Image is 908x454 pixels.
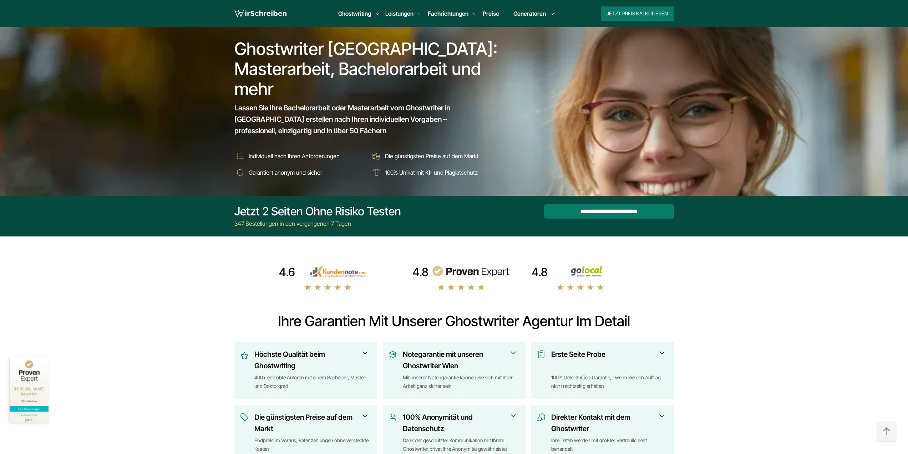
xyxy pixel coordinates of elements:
[234,8,286,19] img: logo wirschreiben
[537,413,546,421] img: Direkter Kontakt mit dem Ghostwriter
[10,357,49,406] a: Rückseite des Siegels anzeigen [PERSON_NAME] bewertet Wirschreiben
[279,265,295,279] div: 4.6
[389,350,397,359] img: Notegarantie mit unseren Ghostwriter Wien
[371,150,502,162] li: Die günstigsten Preise auf dem Markt
[234,313,674,330] h2: Ihre Garantien mit unserer Ghostwriter Agentur im Detail
[12,399,46,403] div: Wirschreiben
[254,436,371,453] div: Endpreis im Voraus, Ratenzahlungen ohne versteckte Kosten
[234,204,401,219] div: Jetzt 2 Seiten ohne Risiko testen
[389,413,397,421] img: 100% Anonymität und Datenschutz
[483,10,499,17] a: Preise
[428,9,468,18] a: Fachrichtungen
[254,349,367,371] h3: Höchste Qualität beim Ghostwriting
[371,150,382,162] img: Die günstigsten Preise auf dem Markt
[10,386,49,396] div: [PERSON_NAME] bewertet
[513,9,546,18] a: Generatoren
[551,436,668,453] div: Ihre Daten werden mit größter Vertraulichkeit behandelt
[431,266,510,277] img: provenexpert reviews
[601,6,674,21] button: Jetzt Preis kalkulieren
[371,167,502,178] li: 100% Unikat mit KI- und Plagiatschutz
[234,102,489,136] span: Lassen Sie Ihre Bachelorarbeit oder Masterarbeit vom Ghostwriter in [GEOGRAPHIC_DATA] erstellen n...
[240,413,249,421] img: Die günstigsten Preise auf dem Markt
[551,266,629,277] img: Wirschreiben Bewertungen
[304,283,352,291] img: stars
[437,283,486,291] img: stars
[240,350,249,361] img: Höchste Qualität beim Ghostwriting
[338,9,371,18] a: Ghostwriting
[371,167,382,178] img: 100% Unikat mit KI- und Plagiatschutz
[537,350,546,359] img: Erste Seite Probe
[403,411,515,434] h3: 100% Anonymität und Datenschutz
[234,150,366,162] li: Individuell nach Ihren Anforderungen
[254,411,367,434] h3: Die günstigsten Preise auf dem Markt
[403,373,520,390] div: Mit unserer Notengarantie können Sie sich mit Ihrer Arbeit ganz sicher sein
[254,373,371,390] div: 400+ erprobte Autoren mit einem Bachelor-, Master- und Doktorgrad
[10,412,49,423] a: Informationen zum Siegel anzeigen
[876,421,897,442] img: button top
[12,417,46,421] div: [DATE]
[21,413,37,417] div: Authentizität
[403,436,520,453] div: Dank der geschützter Kommunikation mit Ihrem Ghostwriter privat Ihre Anonymität gewährleistet
[234,39,503,99] h1: Ghostwriter [GEOGRAPHIC_DATA]: Masterarbeit, Bachelorarbeit und mehr
[412,265,428,279] div: 4.8
[551,349,664,371] h3: Erste Seite Probe
[10,356,49,423] div: Kundenbewertungen & Erfahrungen zu Wirschreiben. Mehr Infos anzeigen
[551,411,664,434] h3: Direkter Kontakt mit dem Ghostwriter
[298,266,376,277] img: kundennote
[234,167,246,178] img: Garantiert anonym und sicher
[234,150,246,162] img: Individuell nach Ihren Anforderungen
[234,167,366,178] li: Garantiert anonym und sicher
[551,373,668,390] div: 100% Geld-zurück-Garantie, , wenn Sie den Auftrag nicht rechtzeitig erhalten
[385,9,414,18] a: Leistungen
[532,265,548,279] div: 4.8
[234,219,401,228] div: 347 Bestellungen in den vergangenen 7 Tagen
[556,283,605,291] img: stars
[403,349,515,371] h3: Notegarantie mit unseren Ghostwriter Wien
[10,406,49,412] div: 874 Bewertungen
